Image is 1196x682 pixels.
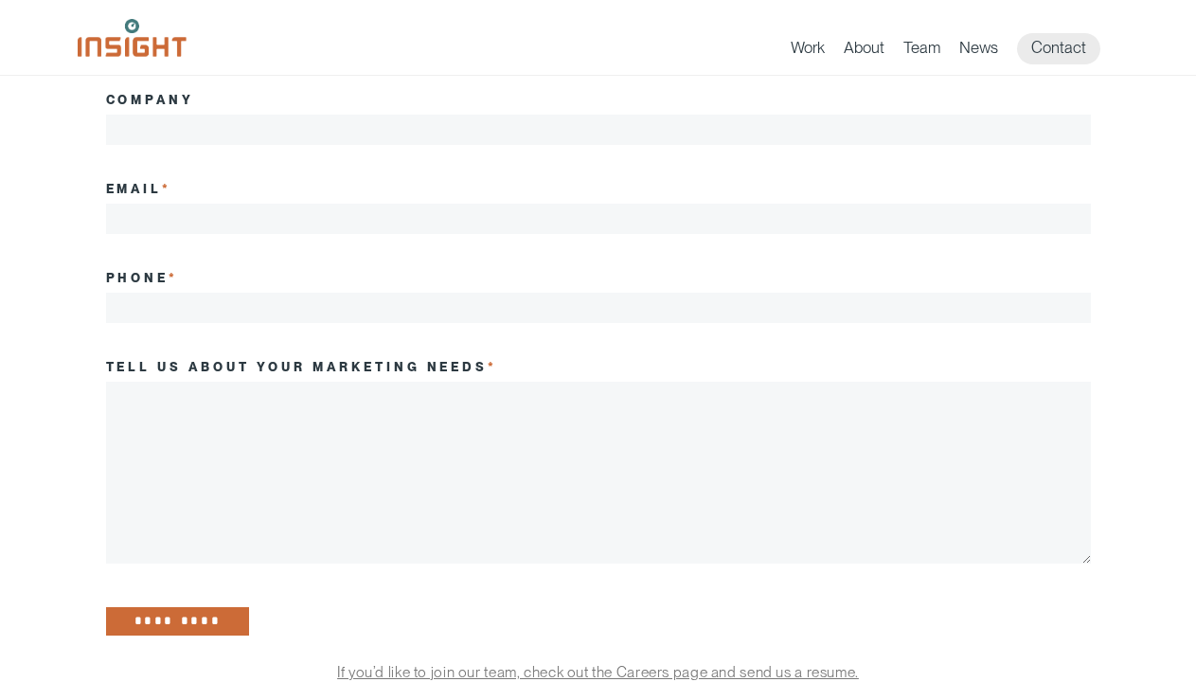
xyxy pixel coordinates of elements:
nav: primary navigation menu [791,33,1119,64]
img: Insight Marketing Design [78,19,187,57]
label: Email [106,181,172,196]
label: Phone [106,270,179,285]
label: Tell us about your marketing needs [106,359,498,374]
a: Work [791,38,825,64]
a: If you’d like to join our team, check out the Careers page and send us a resume. [337,663,859,681]
a: Team [903,38,940,64]
label: Company [106,92,195,107]
a: Contact [1017,33,1100,64]
a: About [844,38,884,64]
a: News [959,38,998,64]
